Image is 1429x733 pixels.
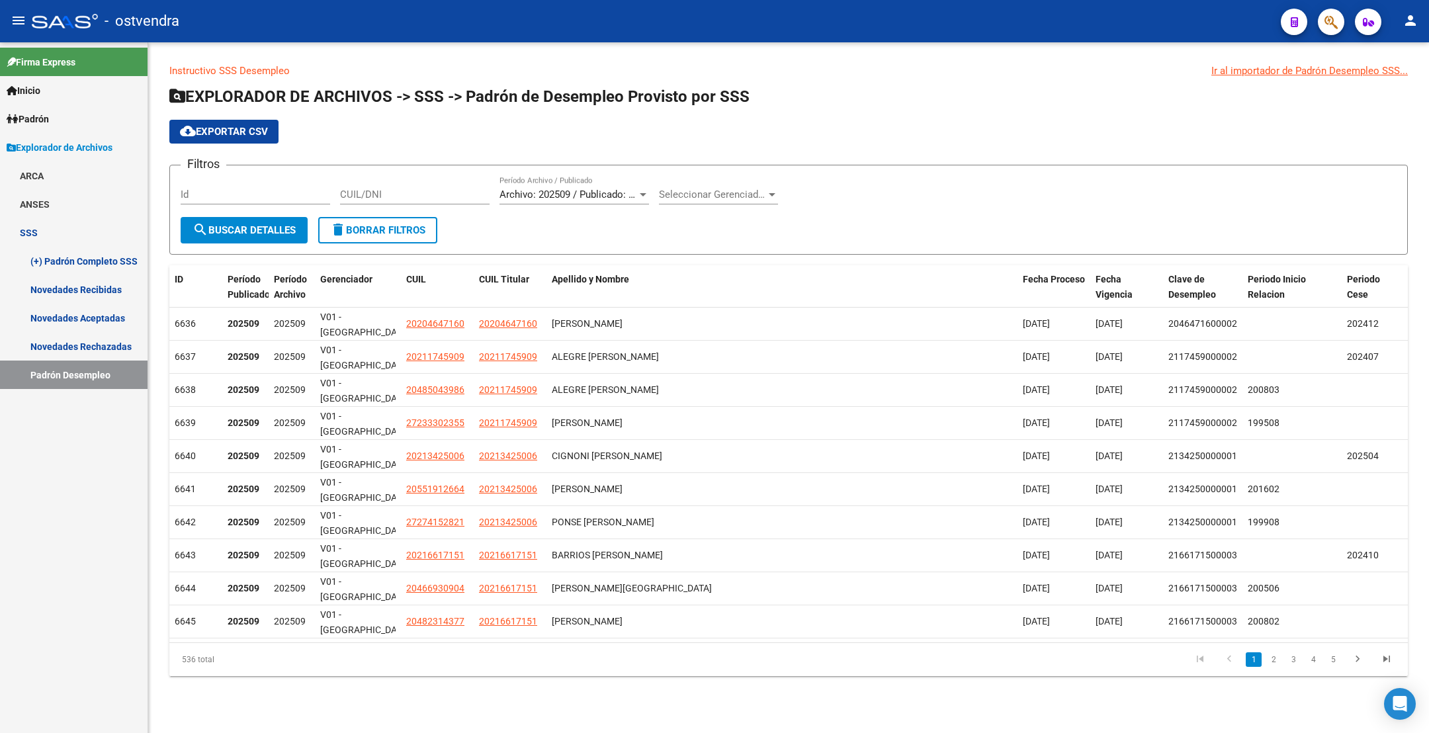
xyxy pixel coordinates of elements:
[269,265,315,309] datatable-header-cell: Período Archivo
[479,550,537,560] span: 20216617151
[330,224,425,236] span: Borrar Filtros
[274,515,310,530] div: 202509
[1023,616,1050,626] span: [DATE]
[318,217,437,243] button: Borrar Filtros
[274,614,310,629] div: 202509
[479,583,537,593] span: 20216617151
[175,351,196,362] span: 6637
[7,140,112,155] span: Explorador de Archivos
[401,265,474,309] datatable-header-cell: CUIL
[1168,583,1237,593] span: 2166171500003
[175,417,196,428] span: 6639
[406,417,464,428] span: 27233302355
[1023,384,1050,395] span: [DATE]
[479,384,537,395] span: 20211745909
[406,616,464,626] span: 20482314377
[1096,318,1123,329] span: [DATE]
[1163,265,1242,309] datatable-header-cell: Clave de Desempleo
[274,316,310,331] div: 202509
[1248,384,1279,395] span: 200803
[552,274,629,284] span: Apellido y Nombre
[169,65,290,77] a: Instructivo SSS Desempleo
[11,13,26,28] mat-icon: menu
[1248,484,1279,494] span: 201602
[1023,550,1050,560] span: [DATE]
[1188,652,1213,667] a: go to first page
[479,517,537,527] span: 20213425006
[228,583,259,593] strong: 202509
[320,444,410,470] span: V01 - [GEOGRAPHIC_DATA]
[1096,274,1133,300] span: Fecha Vigencia
[1168,484,1237,494] span: 2134250000001
[479,351,537,362] span: 20211745909
[1023,583,1050,593] span: [DATE]
[175,274,183,284] span: ID
[274,349,310,365] div: 202509
[180,123,196,139] mat-icon: cloud_download
[1096,484,1123,494] span: [DATE]
[1248,616,1279,626] span: 200802
[1211,64,1408,78] div: Ir al importador de Padrón Desempleo SSS...
[1374,652,1399,667] a: go to last page
[1264,648,1283,671] li: page 2
[1347,318,1379,329] span: 202412
[406,583,464,593] span: 20466930904
[1096,550,1123,560] span: [DATE]
[1023,517,1050,527] span: [DATE]
[1168,616,1237,626] span: 2166171500003
[228,550,259,560] strong: 202509
[552,550,663,560] span: BARRIOS RAMON ROBERTO
[1347,274,1380,300] span: Periodo Cese
[181,217,308,243] button: Buscar Detalles
[479,417,537,428] span: 20211745909
[228,274,270,300] span: Período Publicado
[320,609,410,635] span: V01 - [GEOGRAPHIC_DATA]
[406,351,464,362] span: 20211745909
[228,451,259,461] strong: 202509
[320,477,410,503] span: V01 - [GEOGRAPHIC_DATA]
[1217,652,1242,667] a: go to previous page
[1168,274,1216,300] span: Clave de Desempleo
[552,351,659,362] span: ALEGRE GUSTAVO MARTIN
[1242,265,1342,309] datatable-header-cell: Periodo Inicio Relacion
[1023,351,1050,362] span: [DATE]
[274,274,307,300] span: Período Archivo
[479,616,537,626] span: 20216617151
[552,417,623,428] span: VILLAVERDE MIRIAM CRISTINA
[228,484,259,494] strong: 202509
[479,484,537,494] span: 20213425006
[479,451,537,461] span: 20213425006
[1244,648,1264,671] li: page 1
[169,643,415,676] div: 536 total
[274,548,310,563] div: 202509
[1168,318,1237,329] span: 2046471600002
[406,451,464,461] span: 20213425006
[1347,451,1379,461] span: 202504
[552,451,662,461] span: CIGNONI WALTER RAUL
[7,55,75,69] span: Firma Express
[1303,648,1323,671] li: page 4
[330,222,346,237] mat-icon: delete
[1096,351,1123,362] span: [DATE]
[1090,265,1163,309] datatable-header-cell: Fecha Vigencia
[1023,318,1050,329] span: [DATE]
[1168,550,1237,560] span: 2166171500003
[479,318,537,329] span: 20204647160
[406,384,464,395] span: 20485043986
[228,616,259,626] strong: 202509
[1023,274,1085,284] span: Fecha Proceso
[1347,550,1379,560] span: 202410
[1248,417,1279,428] span: 199508
[175,451,196,461] span: 6640
[552,616,623,626] span: BARRIOS VEGA JONATHAN LEANDR
[228,517,259,527] strong: 202509
[659,189,766,200] span: Seleccionar Gerenciador
[552,384,659,395] span: ALEGRE MAURICIO MARTIN
[7,112,49,126] span: Padrón
[320,312,410,337] span: V01 - [GEOGRAPHIC_DATA]
[1096,417,1123,428] span: [DATE]
[546,265,1018,309] datatable-header-cell: Apellido y Nombre
[1168,384,1237,395] span: 2117459000002
[1266,652,1281,667] a: 2
[175,484,196,494] span: 6641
